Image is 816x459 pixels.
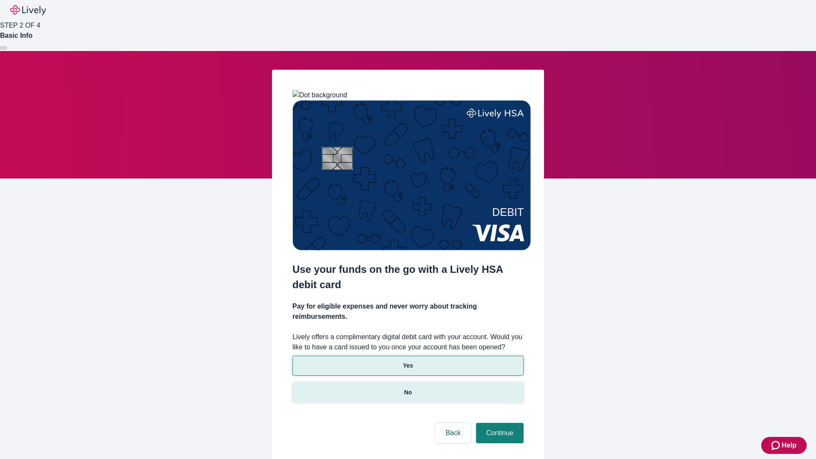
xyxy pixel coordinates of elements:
[761,437,807,454] button: Zendesk support iconHelp
[403,361,413,370] p: Yes
[292,332,524,352] label: Lively offers a complimentary digital debit card with your account. Would you like to have a card...
[292,356,524,376] button: Yes
[476,423,524,443] button: Continue
[435,423,471,443] button: Back
[404,388,412,397] p: No
[292,100,531,250] img: Debit card
[292,382,524,402] button: No
[10,5,46,15] img: Lively
[782,440,796,450] span: Help
[292,301,524,322] h4: Pay for eligible expenses and never worry about tracking reimbursements.
[771,440,782,450] svg: Zendesk support icon
[292,90,347,100] img: Dot background
[292,262,524,292] h2: Use your funds on the go with a Lively HSA debit card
